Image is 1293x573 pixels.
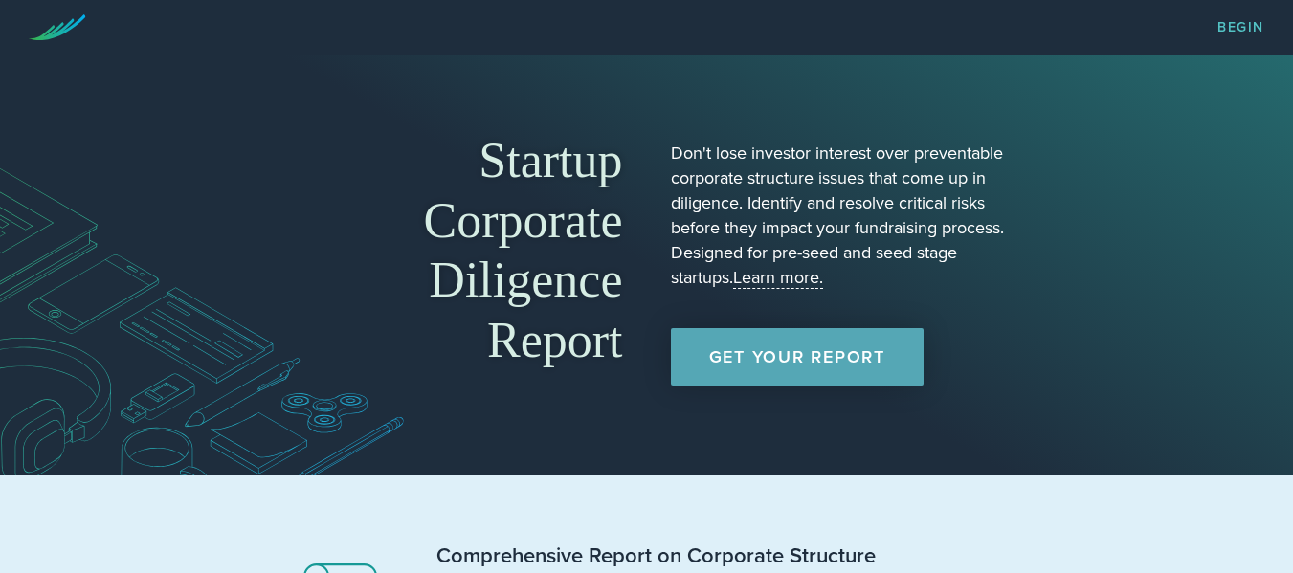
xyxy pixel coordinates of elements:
[283,131,623,370] h1: Startup Corporate Diligence Report
[1217,21,1264,34] a: Begin
[671,328,924,386] a: Get Your Report
[671,141,1011,290] p: Don't lose investor interest over preventable corporate structure issues that come up in diligenc...
[733,267,823,289] a: Learn more.
[436,542,972,570] h2: Comprehensive Report on Corporate Structure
